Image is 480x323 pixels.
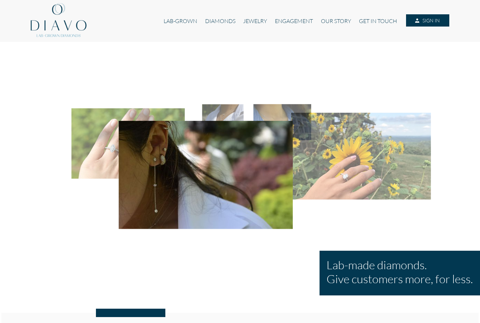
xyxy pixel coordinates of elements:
img: Diavo Lab-grown diamond necklace [202,104,243,130]
a: JEWELRY [239,14,271,28]
a: ENGAGEMENT [271,14,317,28]
iframe: Drift Widget Chat Controller [445,288,472,315]
iframe: Drift Widget Chat Window [336,215,476,292]
a: DIAMONDS [201,14,239,28]
h1: Lab-made diamonds. Give customers more, for less. [327,258,473,286]
a: LAB-GROWN [160,14,201,28]
a: SIGN IN [406,14,449,27]
img: Diavo Lab-grown diamond necklace [253,104,311,140]
a: GET IN TOUCH [355,14,401,28]
img: Diavo Lab-grown diamond ring [291,113,431,199]
a: OUR STORY [317,14,355,28]
img: Diavo Lab-grown diamond earrings [119,121,293,229]
img: Diavo Lab-grown diamond Ring [72,108,185,179]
